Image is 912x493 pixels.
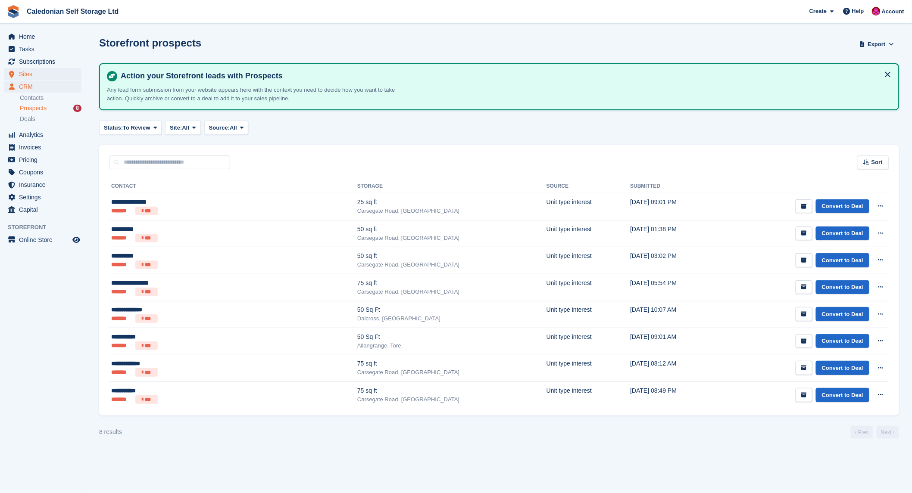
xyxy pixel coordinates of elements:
div: 8 [73,105,81,112]
span: Subscriptions [19,56,71,68]
td: [DATE] 05:54 PM [630,274,716,301]
a: menu [4,31,81,43]
span: Invoices [19,141,71,153]
div: 75 sq ft [357,279,547,288]
td: [DATE] 08:49 PM [630,382,716,409]
span: Insurance [19,179,71,191]
td: Unit type interest [547,247,630,274]
td: Unit type interest [547,328,630,355]
span: Source: [209,124,230,132]
p: Any lead form submission from your website appears here with the context you need to decide how y... [107,86,409,102]
td: Unit type interest [547,355,630,382]
td: Unit type interest [547,193,630,220]
div: 50 Sq Ft [357,305,547,314]
a: menu [4,234,81,246]
span: Status: [104,124,123,132]
a: Next [877,426,899,439]
div: Dalcross, [GEOGRAPHIC_DATA] [357,314,547,323]
span: Home [19,31,71,43]
div: 75 sq ft [357,386,547,395]
td: Unit type interest [547,382,630,409]
img: Donald Mathieson [872,7,881,16]
span: Sort [871,158,883,167]
a: Convert to Deal [816,253,869,267]
span: All [230,124,237,132]
th: Source [547,180,630,193]
span: Capital [19,204,71,216]
a: Prospects 8 [20,104,81,113]
a: menu [4,191,81,203]
button: Status: To Review [99,121,162,135]
th: Contact [109,180,357,193]
div: Carsegate Road, [GEOGRAPHIC_DATA] [357,395,547,404]
a: menu [4,81,81,93]
th: Submitted [630,180,716,193]
h1: Storefront prospects [99,37,201,49]
a: Deals [20,115,81,124]
th: Storage [357,180,547,193]
td: [DATE] 01:38 PM [630,220,716,247]
a: Convert to Deal [816,334,869,348]
a: Convert to Deal [816,361,869,375]
a: Previous [851,426,873,439]
div: 8 results [99,428,122,437]
div: 25 sq ft [357,198,547,207]
button: Source: All [204,121,249,135]
a: menu [4,129,81,141]
a: Convert to Deal [816,280,869,295]
span: Prospects [20,104,47,112]
a: Convert to Deal [816,388,869,402]
a: menu [4,204,81,216]
td: [DATE] 10:07 AM [630,301,716,328]
span: Settings [19,191,71,203]
a: Preview store [71,235,81,245]
span: Create [809,7,827,16]
td: [DATE] 03:02 PM [630,247,716,274]
span: CRM [19,81,71,93]
span: Coupons [19,166,71,178]
span: Sites [19,68,71,80]
span: Export [868,40,886,49]
td: [DATE] 09:01 AM [630,328,716,355]
a: Convert to Deal [816,226,869,241]
td: [DATE] 08:12 AM [630,355,716,382]
span: Account [882,7,904,16]
span: To Review [123,124,150,132]
a: menu [4,68,81,80]
a: Convert to Deal [816,307,869,321]
div: Carsegate Road, [GEOGRAPHIC_DATA] [357,260,547,269]
td: Unit type interest [547,301,630,328]
a: menu [4,154,81,166]
div: Carsegate Road, [GEOGRAPHIC_DATA] [357,234,547,242]
a: menu [4,56,81,68]
span: Analytics [19,129,71,141]
a: Convert to Deal [816,199,869,214]
span: Site: [170,124,182,132]
span: Tasks [19,43,71,55]
div: Allangrange, Tore. [357,341,547,350]
span: Help [852,7,864,16]
td: [DATE] 09:01 PM [630,193,716,220]
td: Unit type interest [547,220,630,247]
div: 75 sq ft [357,359,547,368]
a: menu [4,179,81,191]
span: Storefront [8,223,86,232]
a: menu [4,141,81,153]
span: Pricing [19,154,71,166]
div: 50 sq ft [357,251,547,260]
span: Online Store [19,234,71,246]
span: All [182,124,189,132]
button: Export [858,37,896,51]
a: Caledonian Self Storage Ltd [23,4,122,19]
div: Carsegate Road, [GEOGRAPHIC_DATA] [357,207,547,215]
h4: Action your Storefront leads with Prospects [117,71,891,81]
div: Carsegate Road, [GEOGRAPHIC_DATA] [357,288,547,296]
td: Unit type interest [547,274,630,301]
button: Site: All [165,121,201,135]
div: 50 Sq Ft [357,332,547,341]
a: menu [4,166,81,178]
div: Carsegate Road, [GEOGRAPHIC_DATA] [357,368,547,377]
div: 50 sq ft [357,225,547,234]
nav: Page [849,426,901,439]
span: Deals [20,115,35,123]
